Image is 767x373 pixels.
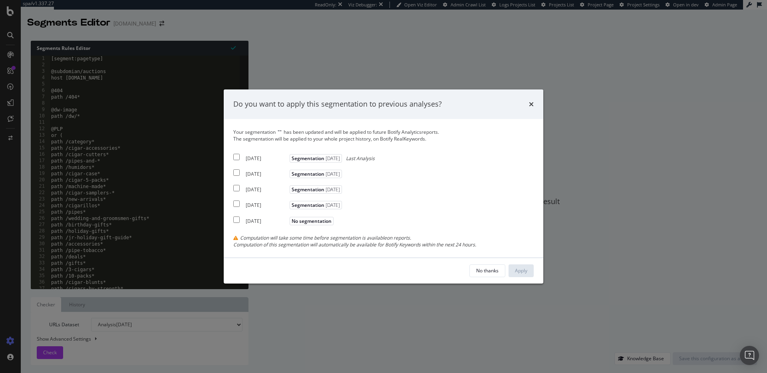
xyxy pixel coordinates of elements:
span: [DATE] [324,202,340,208]
div: Computation of this segmentation will automatically be available for Botify Keywords within the n... [233,241,534,248]
div: Do you want to apply this segmentation to previous analyses? [233,99,442,109]
span: Last Analysis [346,155,375,162]
span: Computation will take some time before segmentation is available on reports. [240,234,411,241]
div: Your segmentation has been updated and will be applied to future Botify Analytics reports. [233,129,534,142]
div: [DATE] [246,218,288,224]
div: [DATE] [246,171,288,177]
div: Apply [515,267,527,274]
div: modal [224,89,543,284]
div: [DATE] [246,155,288,162]
button: No thanks [469,264,505,277]
div: [DATE] [246,186,288,193]
span: Segmentation [290,185,342,194]
span: Segmentation [290,170,342,178]
span: Segmentation [290,201,342,209]
div: times [529,99,534,109]
span: [DATE] [324,155,340,162]
div: The segmentation will be applied to your whole project history, on Botify RealKeywords. [233,135,534,142]
span: Segmentation [290,154,342,163]
div: Open Intercom Messenger [740,346,759,365]
span: No segmentation [290,217,334,225]
span: [DATE] [324,186,340,193]
span: " " [278,129,282,135]
div: [DATE] [246,202,288,208]
div: No thanks [476,267,499,274]
button: Apply [509,264,534,277]
span: [DATE] [324,171,340,177]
